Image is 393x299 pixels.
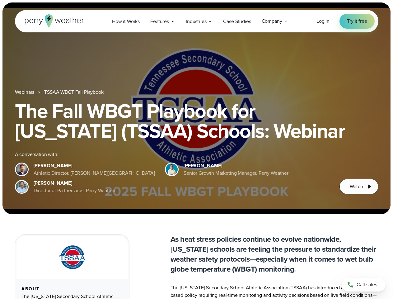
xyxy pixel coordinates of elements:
[223,18,251,25] span: Case Studies
[34,169,155,177] div: Athletic Director, [PERSON_NAME][GEOGRAPHIC_DATA]
[44,88,103,96] a: TSSAA WBGT Fall Playbook
[15,151,330,158] div: A conversation with:
[107,15,145,28] a: How it Works
[218,15,256,28] a: Case Studies
[357,281,377,288] span: Call sales
[34,179,116,187] div: [PERSON_NAME]
[339,179,378,194] button: Watch
[16,164,28,175] img: Brian Wyatt
[342,278,386,292] a: Call sales
[34,162,155,169] div: [PERSON_NAME]
[21,287,123,292] div: About
[15,88,35,96] a: Webinars
[166,164,178,175] img: Spencer Patton, Perry Weather
[339,14,374,29] a: Try it free
[350,183,363,190] span: Watch
[316,17,330,25] a: Log in
[171,234,378,274] p: As heat stress policies continue to evolve nationwide, [US_STATE] schools are feeling the pressur...
[15,88,378,96] nav: Breadcrumb
[262,17,282,25] span: Company
[16,181,28,193] img: Jeff Wood
[34,187,116,194] div: Director of Partnerships, Perry Weather
[184,162,288,169] div: [PERSON_NAME]
[184,169,288,177] div: Senior Growth Marketing Manager, Perry Weather
[150,18,169,25] span: Features
[15,101,378,141] h1: The Fall WBGT Playbook for [US_STATE] (TSSAA) Schools: Webinar
[186,18,206,25] span: Industries
[347,17,367,25] span: Try it free
[112,18,140,25] span: How it Works
[51,243,93,272] img: TSSAA-Tennessee-Secondary-School-Athletic-Association.svg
